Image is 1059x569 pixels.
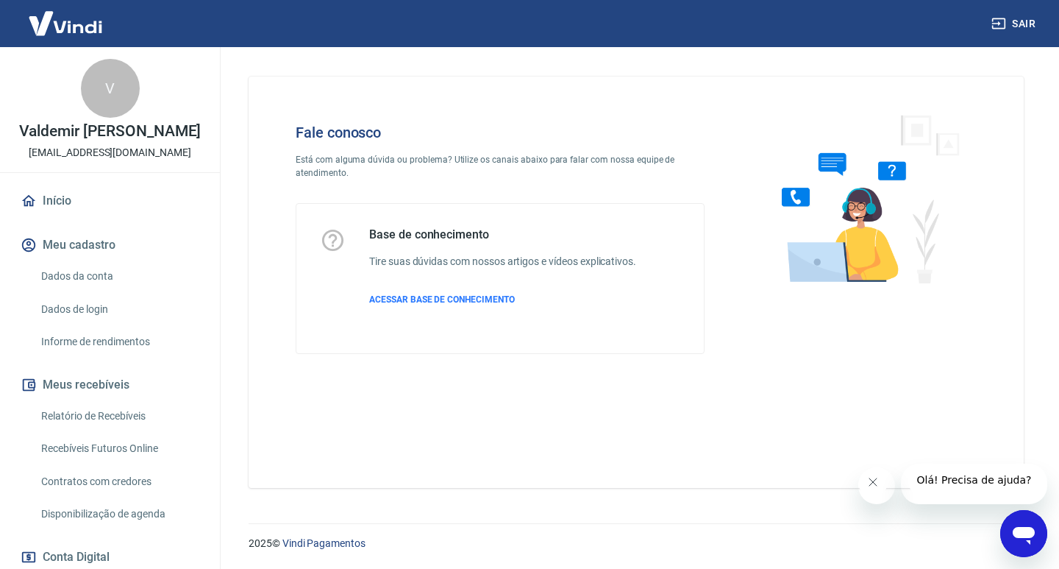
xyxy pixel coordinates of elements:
a: Recebíveis Futuros Online [35,434,202,464]
a: Contratos com credores [35,467,202,497]
a: Dados da conta [35,261,202,291]
p: Valdemir [PERSON_NAME] [19,124,202,139]
img: Fale conosco [752,100,976,297]
p: Está com alguma dúvida ou problema? Utilize os canais abaixo para falar com nossa equipe de atend... [296,153,705,180]
p: 2025 © [249,536,1024,551]
h6: Tire suas dúvidas com nossos artigos e vídeos explicativos. [369,254,636,269]
button: Sair [988,10,1041,38]
a: Disponibilização de agenda [35,499,202,529]
img: Vindi [18,1,113,46]
p: [EMAIL_ADDRESS][DOMAIN_NAME] [29,145,191,160]
h4: Fale conosco [296,124,705,141]
a: Vindi Pagamentos [282,537,366,549]
iframe: Mensagem da empresa [901,464,1047,504]
a: Início [18,185,202,217]
iframe: Fechar mensagem [858,467,895,504]
div: V [81,59,140,118]
h5: Base de conhecimento [369,227,636,242]
iframe: Botão para abrir a janela de mensagens [1000,510,1047,557]
a: Dados de login [35,294,202,325]
a: Informe de rendimentos [35,327,202,357]
a: ACESSAR BASE DE CONHECIMENTO [369,293,636,306]
span: ACESSAR BASE DE CONHECIMENTO [369,294,515,305]
button: Meus recebíveis [18,369,202,401]
a: Relatório de Recebíveis [35,401,202,431]
button: Meu cadastro [18,229,202,261]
